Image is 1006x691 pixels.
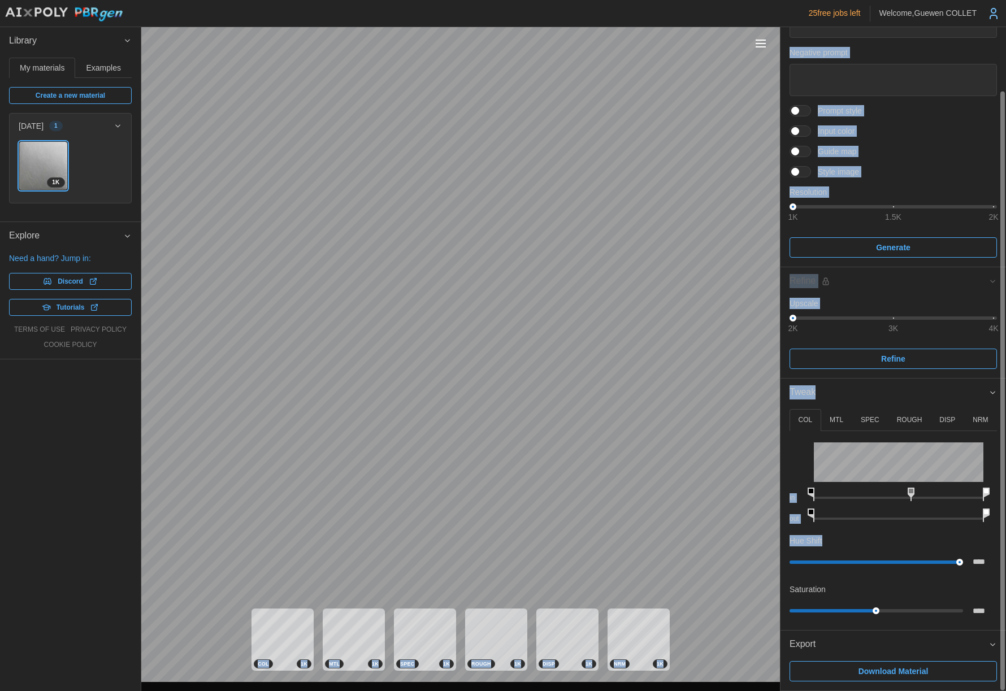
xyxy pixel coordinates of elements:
span: 1 K [443,660,450,668]
button: Download Material [790,661,997,681]
div: Export [780,658,1006,690]
p: Negative prompt [790,47,997,58]
a: Tutorials [9,299,132,316]
span: Refine [881,349,905,368]
span: MTL [329,660,340,668]
p: MTL [830,415,843,425]
span: 1 K [657,660,664,668]
span: Discord [58,273,83,289]
span: Generate [876,238,910,257]
span: Export [790,631,988,658]
span: Library [9,27,123,55]
span: Input color [811,125,855,137]
span: Tweak [790,379,988,406]
button: Tweak [780,379,1006,406]
span: 1 [54,121,58,131]
p: in [790,493,805,503]
p: SPEC [861,415,879,425]
span: NRM [614,660,626,668]
a: Create a new material [9,87,132,104]
p: NRM [973,415,988,425]
span: Guide map [811,146,856,157]
p: 25 free jobs left [809,7,861,19]
button: Export [780,631,1006,658]
button: Generate [790,237,997,258]
span: 1 K [586,660,592,668]
span: Create a new material [36,88,105,103]
img: AIxPoly PBRgen [5,7,123,22]
div: [DATE]1 [10,138,131,203]
p: [DATE] [19,120,44,132]
p: DISP [939,415,955,425]
span: 1 K [514,660,521,668]
p: Upscale [790,298,997,309]
span: 1 K [301,660,307,668]
span: SPEC [400,660,415,668]
a: privacy policy [71,325,127,334]
div: Refine [790,274,988,288]
span: Style image [811,166,859,177]
button: Refine [780,267,1006,295]
p: out [790,514,805,524]
button: [DATE]1 [10,114,131,138]
p: COL [798,415,812,425]
span: Examples [86,64,121,72]
a: t0th28PygjAj9xrgEtR31K [19,141,68,190]
span: ROUGH [471,660,491,668]
span: DISP [543,660,555,668]
p: Resolution [790,186,997,198]
div: Refine [780,295,1006,378]
img: t0th28PygjAj9xrgEtR3 [19,142,67,190]
button: Toggle viewport controls [753,36,769,51]
p: Hue Shift [790,535,822,546]
p: Saturation [790,584,826,595]
p: ROUGH [897,415,922,425]
button: Refine [790,349,997,369]
span: Prompt style [811,105,862,116]
p: Welcome, Guewen COLLET [879,7,977,19]
span: Tutorials [57,299,85,315]
a: terms of use [14,325,65,334]
a: cookie policy [44,340,97,350]
a: Discord [9,273,132,290]
span: 1 K [372,660,379,668]
span: Explore [9,222,123,250]
p: Need a hand? Jump in: [9,253,132,264]
div: Tweak [780,406,1006,630]
span: 1 K [52,178,59,187]
span: Download Material [858,662,929,681]
span: COL [258,660,269,668]
span: My materials [20,64,64,72]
